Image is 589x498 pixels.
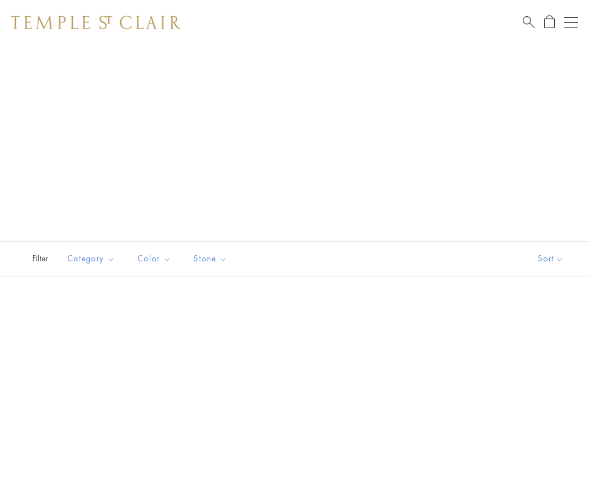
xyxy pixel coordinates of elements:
[188,252,236,266] span: Stone
[513,242,589,276] button: Show sort by
[523,15,535,29] a: Search
[185,246,236,271] button: Stone
[132,252,180,266] span: Color
[129,246,180,271] button: Color
[564,16,578,29] button: Open navigation
[11,16,181,29] img: Temple St. Clair
[544,15,555,29] a: Open Shopping Bag
[62,252,123,266] span: Category
[59,246,123,271] button: Category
